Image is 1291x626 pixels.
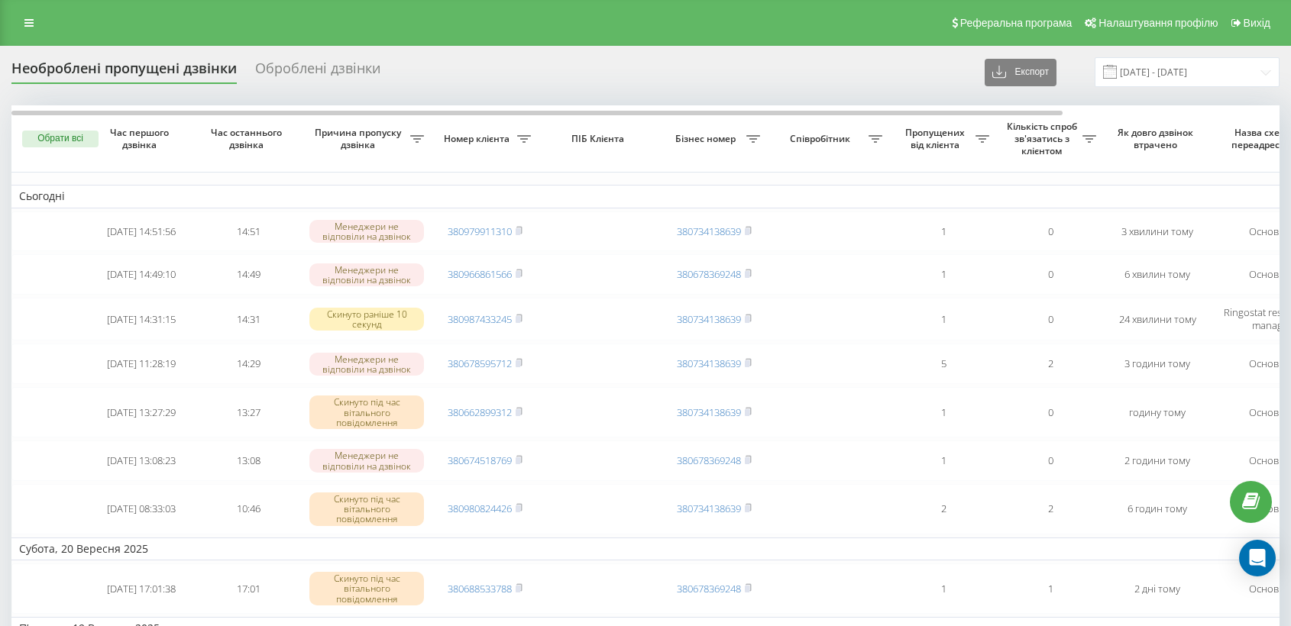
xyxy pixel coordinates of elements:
a: 380662899312 [448,405,512,419]
td: 14:31 [195,298,302,340]
div: Скинуто під час вітального повідомлення [309,492,424,526]
span: Бізнес номер [668,133,746,145]
div: Менеджери не відповіли на дзвінок [309,263,424,286]
a: 380688533788 [448,582,512,595]
td: 6 годин тому [1104,484,1211,534]
div: Скинуто під час вітального повідомлення [309,572,424,605]
td: 6 хвилин тому [1104,254,1211,295]
a: 380678369248 [677,582,741,595]
div: Оброблені дзвінки [255,60,380,84]
td: 1 [890,440,997,481]
td: 3 хвилини тому [1104,211,1211,252]
div: Необроблені пропущені дзвінки [11,60,237,84]
span: Час першого дзвінка [100,127,183,150]
td: 14:29 [195,344,302,384]
div: Скинуто раніше 10 секунд [309,308,424,331]
td: 2 години тому [1104,440,1211,481]
a: 380734138639 [677,357,741,370]
td: 24 хвилини тому [1104,298,1211,340]
a: 380734138639 [677,312,741,326]
td: 1 [890,387,997,437]
td: 1 [890,254,997,295]
td: 2 дні тому [1104,563,1211,614]
td: 13:08 [195,440,302,481]
a: 380980824426 [448,502,512,515]
td: 2 [997,484,1104,534]
td: годину тому [1104,387,1211,437]
td: 3 години тому [1104,344,1211,384]
td: [DATE] 11:28:19 [88,344,195,384]
td: 1 [997,563,1104,614]
td: [DATE] 14:51:56 [88,211,195,252]
td: 0 [997,440,1104,481]
a: 380987433245 [448,312,512,326]
a: 380678369248 [677,453,741,467]
span: Час останнього дзвінка [207,127,290,150]
td: [DATE] 17:01:38 [88,563,195,614]
span: Вихід [1244,17,1270,29]
td: [DATE] 14:49:10 [88,254,195,295]
td: [DATE] 13:08:23 [88,440,195,481]
td: 1 [890,298,997,340]
td: 2 [890,484,997,534]
span: Кількість спроб зв'язатись з клієнтом [1005,121,1082,156]
a: 380678369248 [677,267,741,281]
td: [DATE] 13:27:29 [88,387,195,437]
span: Співробітник [775,133,869,145]
td: 2 [997,344,1104,384]
span: Реферальна програма [960,17,1073,29]
div: Менеджери не відповіли на дзвінок [309,449,424,472]
td: 0 [997,254,1104,295]
a: 380674518769 [448,453,512,467]
td: 0 [997,298,1104,340]
td: 14:51 [195,211,302,252]
span: ПІБ Клієнта [552,133,648,145]
td: 14:49 [195,254,302,295]
span: Причина пропуску дзвінка [309,127,410,150]
div: Open Intercom Messenger [1239,540,1276,576]
td: 10:46 [195,484,302,534]
td: 13:27 [195,387,302,437]
button: Експорт [985,59,1056,86]
td: 5 [890,344,997,384]
span: Як довго дзвінок втрачено [1116,127,1199,150]
a: 380734138639 [677,224,741,238]
td: 0 [997,387,1104,437]
td: [DATE] 08:33:03 [88,484,195,534]
td: [DATE] 14:31:15 [88,298,195,340]
div: Менеджери не відповіли на дзвінок [309,353,424,376]
a: 380979911310 [448,224,512,238]
td: 1 [890,563,997,614]
a: 380734138639 [677,502,741,515]
span: Номер клієнта [439,133,517,145]
div: Менеджери не відповіли на дзвінок [309,220,424,243]
a: 380678595712 [448,357,512,370]
span: Налаштування профілю [1098,17,1218,29]
td: 0 [997,211,1104,252]
div: Скинуто під час вітального повідомлення [309,395,424,429]
a: 380734138639 [677,405,741,419]
button: Обрати всі [22,131,99,147]
td: 17:01 [195,563,302,614]
a: 380966861566 [448,267,512,281]
span: Пропущених від клієнта [898,127,976,150]
td: 1 [890,211,997,252]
